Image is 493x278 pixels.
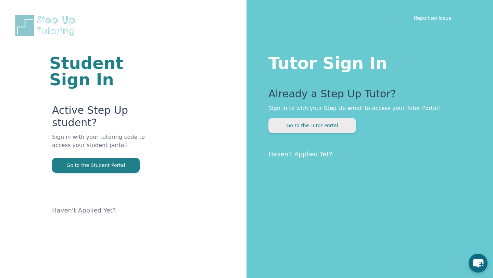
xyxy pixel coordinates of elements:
a: Go to the Tutor Portal [268,122,356,129]
p: Already a Step Up Tutor? [268,88,466,104]
h1: Student Sign In [49,55,164,88]
p: Active Step Up student? [52,104,164,133]
a: Haven't Applied Yet? [52,207,116,214]
a: Haven't Applied Yet? [268,150,332,158]
a: Go to the Student Portal [52,162,140,168]
button: Go to the Tutor Portal [268,118,356,133]
button: Go to the Student Portal [52,158,140,173]
p: Sign in to with your Step Up email to access your Tutor Portal! [268,104,466,112]
button: chat-button [469,254,488,273]
a: Report an Issue [414,14,452,21]
p: Sign in with your tutoring code to access your student portal! [52,133,164,158]
img: Step Up Tutoring horizontal logo [14,14,79,37]
h1: Tutor Sign In [268,52,466,71]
